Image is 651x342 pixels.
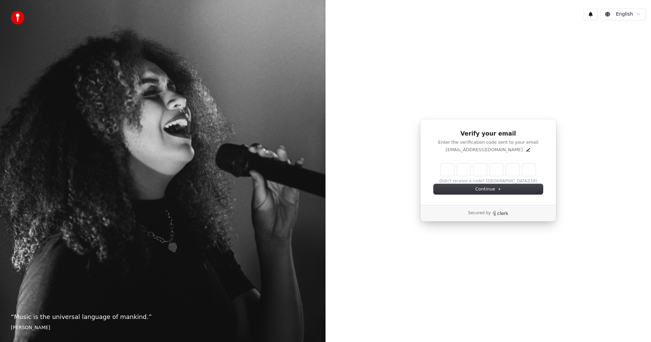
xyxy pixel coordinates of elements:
[11,11,24,24] img: youka
[446,147,522,153] p: [EMAIL_ADDRESS][DOMAIN_NAME]
[434,130,543,138] h1: Verify your email
[434,139,543,145] p: Enter the verification code sent to your email
[475,186,501,192] span: Continue
[492,211,509,216] a: Clerk logo
[526,147,531,153] button: Edit
[441,164,536,176] input: Enter verification code
[11,312,315,322] p: “ Music is the universal language of mankind. ”
[468,210,491,216] p: Secured by
[11,324,315,331] footer: [PERSON_NAME]
[434,184,543,194] button: Continue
